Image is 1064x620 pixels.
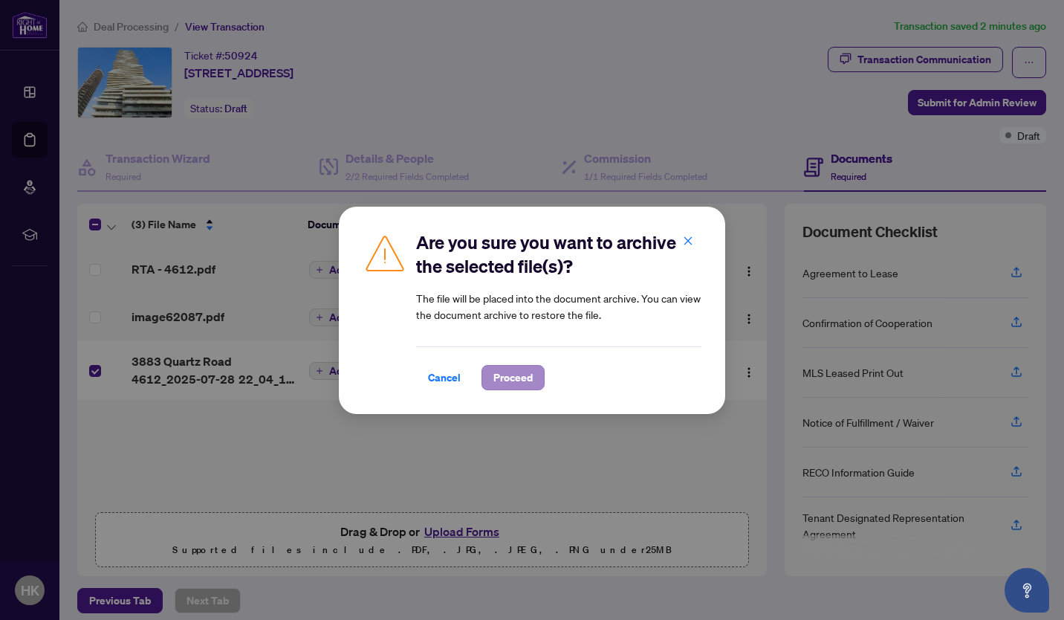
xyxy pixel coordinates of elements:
[416,230,701,278] h2: Are you sure you want to archive the selected file(s)?
[416,290,701,323] article: The file will be placed into the document archive. You can view the document archive to restore t...
[1005,568,1049,613] button: Open asap
[493,366,533,390] span: Proceed
[481,365,545,390] button: Proceed
[683,236,693,246] span: close
[428,366,461,390] span: Cancel
[363,230,407,275] img: Caution Icon
[416,365,473,390] button: Cancel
